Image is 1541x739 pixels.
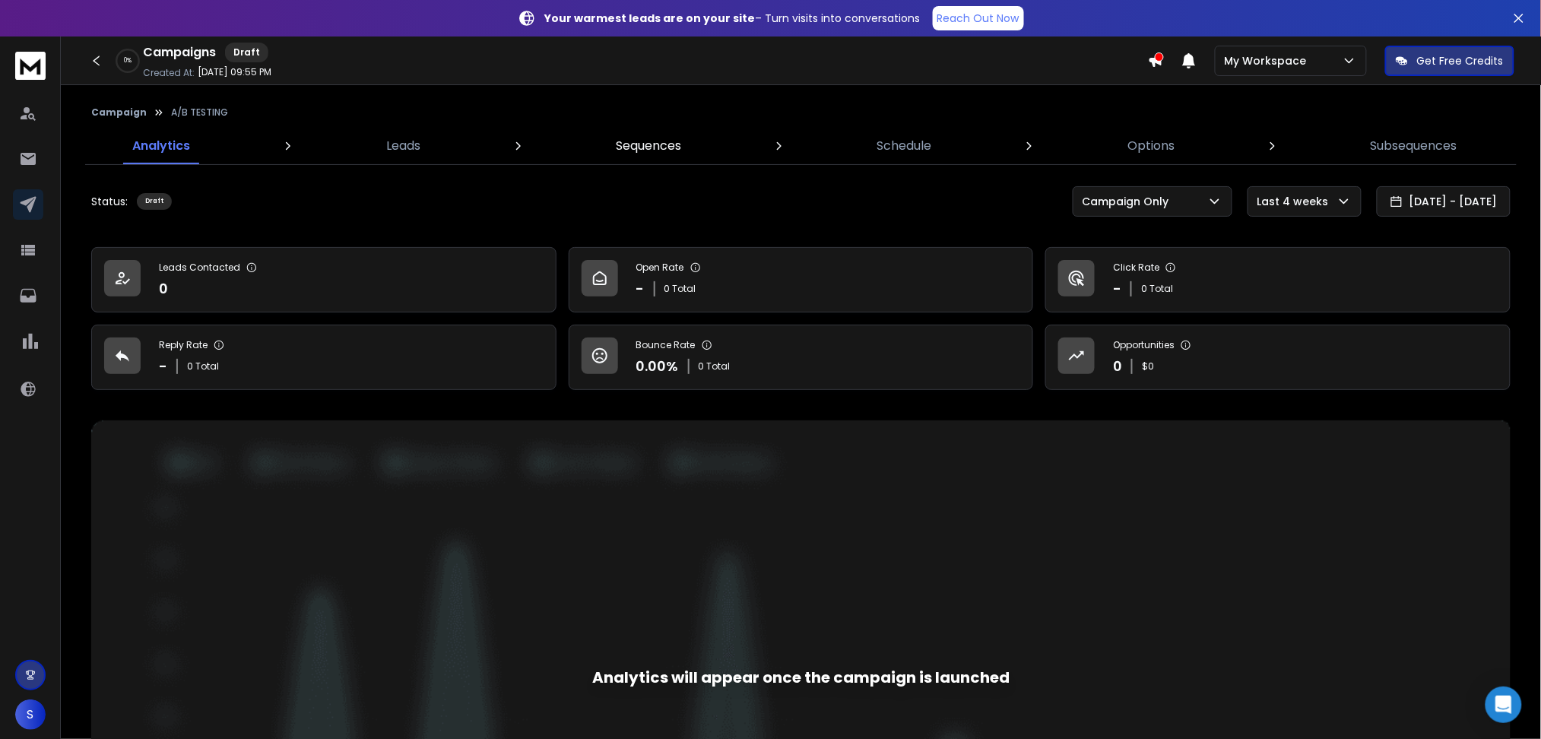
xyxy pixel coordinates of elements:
p: Last 4 weeks [1257,194,1335,209]
div: Draft [137,193,172,210]
button: Campaign [91,106,147,119]
button: S [15,699,46,730]
a: Bounce Rate0.00%0 Total [569,325,1034,390]
p: 0 Total [699,360,731,373]
a: Options [1118,128,1184,164]
a: Analytics [123,128,199,164]
p: Campaign Only [1083,194,1175,209]
p: Subsequences [1371,137,1457,155]
p: Opportunities [1113,339,1175,351]
a: Leads Contacted0 [91,247,556,312]
p: Sequences [616,137,681,155]
p: Get Free Credits [1417,53,1504,68]
p: My Workspace [1225,53,1313,68]
a: Schedule [868,128,941,164]
p: Reply Rate [159,339,208,351]
p: 0 [159,278,168,300]
a: Reach Out Now [933,6,1024,30]
button: [DATE] - [DATE] [1377,186,1511,217]
p: - [1113,278,1121,300]
p: A/B TESTING [171,106,228,119]
strong: Your warmest leads are on your site [545,11,756,26]
a: Sequences [607,128,690,164]
p: Status: [91,194,128,209]
p: 0.00 % [636,356,679,377]
a: Open Rate-0 Total [569,247,1034,312]
p: Leads [386,137,420,155]
p: 0 [1113,356,1122,377]
a: Leads [377,128,430,164]
div: Analytics will appear once the campaign is launched [592,667,1010,688]
p: Schedule [877,137,932,155]
p: Analytics [132,137,190,155]
p: 0 Total [1141,283,1173,295]
p: 0 Total [664,283,696,295]
div: Open Intercom Messenger [1486,687,1522,723]
p: - [159,356,167,377]
img: logo [15,52,46,80]
p: Leads Contacted [159,262,240,274]
p: Bounce Rate [636,339,696,351]
a: Click Rate-0 Total [1045,247,1511,312]
p: Click Rate [1113,262,1159,274]
p: Reach Out Now [937,11,1019,26]
p: [DATE] 09:55 PM [198,66,271,78]
p: Options [1127,137,1175,155]
a: Subsequences [1362,128,1466,164]
p: 0 % [124,56,132,65]
a: Opportunities0$0 [1045,325,1511,390]
div: Draft [225,43,268,62]
p: Created At: [143,67,195,79]
a: Reply Rate-0 Total [91,325,556,390]
p: – Turn visits into conversations [545,11,921,26]
p: - [636,278,645,300]
button: Get Free Credits [1385,46,1514,76]
h1: Campaigns [143,43,216,62]
p: 0 Total [187,360,219,373]
p: Open Rate [636,262,684,274]
p: $ 0 [1142,360,1154,373]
